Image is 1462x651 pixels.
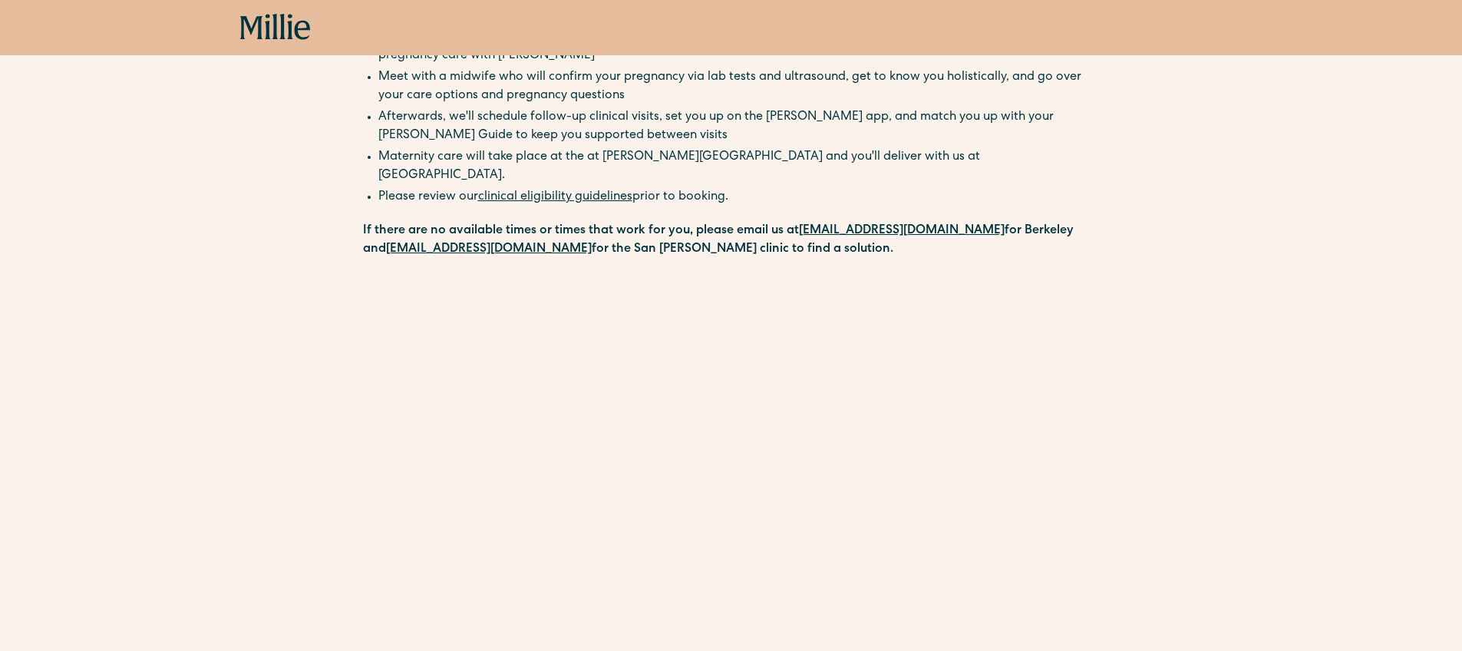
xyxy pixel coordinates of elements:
strong: If there are no available times or times that work for you, please email us at [363,225,799,237]
a: clinical eligibility guidelines [478,191,632,203]
li: Please review our prior to booking. [378,188,1100,207]
a: [EMAIL_ADDRESS][DOMAIN_NAME] [386,243,592,256]
strong: for the San [PERSON_NAME] clinic to find a solution. [592,243,893,256]
li: Maternity care will take place at the at [PERSON_NAME][GEOGRAPHIC_DATA] and you'll deliver with u... [378,148,1100,185]
a: [EMAIL_ADDRESS][DOMAIN_NAME] [799,225,1005,237]
li: Afterwards, we'll schedule follow-up clinical visits, set you up on the [PERSON_NAME] app, and ma... [378,108,1100,145]
li: Meet with a midwife who will confirm your pregnancy via lab tests and ultrasound, get to know you... [378,68,1100,105]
